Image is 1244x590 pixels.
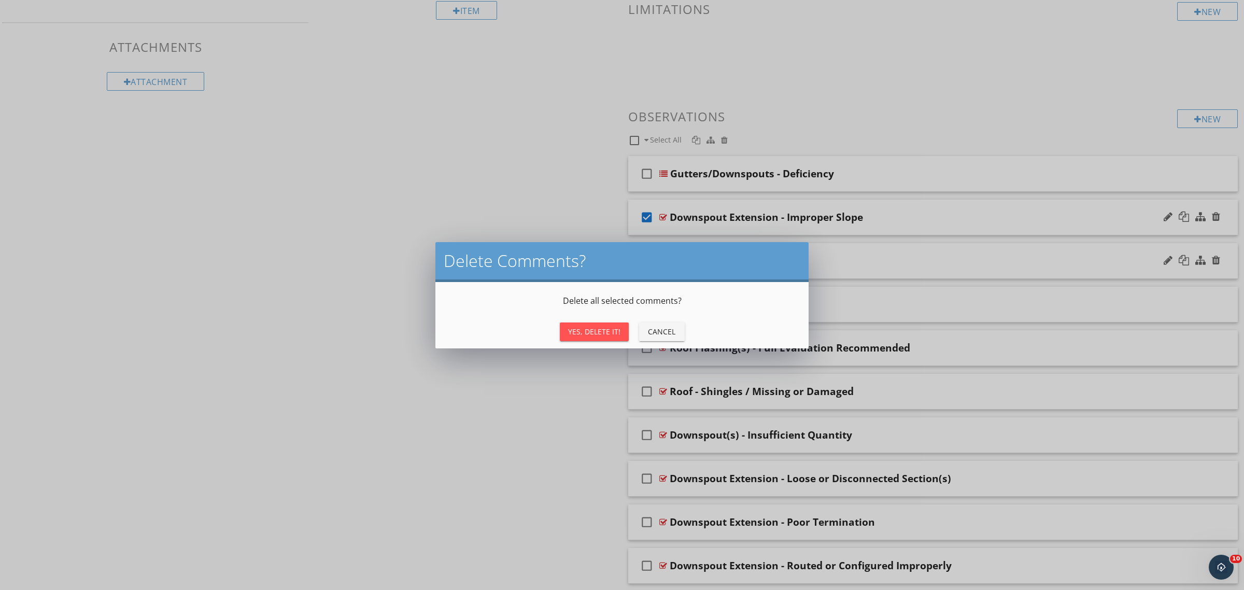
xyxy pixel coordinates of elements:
[1230,555,1242,563] span: 10
[560,322,629,341] button: Yes, Delete It!
[639,322,685,341] button: Cancel
[444,250,800,271] h2: Delete Comments?
[1209,555,1234,580] iframe: Intercom live chat
[647,326,676,337] div: Cancel
[568,326,620,337] div: Yes, Delete It!
[435,282,809,319] div: Delete all selected comments?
